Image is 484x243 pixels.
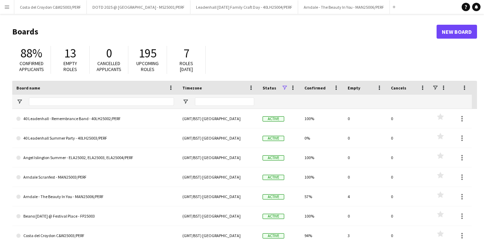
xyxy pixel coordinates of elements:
[195,97,254,106] input: Timezone Filter Input
[348,85,360,91] span: Empty
[63,60,77,72] span: Empty roles
[343,128,387,148] div: 0
[16,128,174,148] a: 40 Leadenhall Summer Party - 40LH25003/PERF
[300,148,343,167] div: 100%
[180,60,193,72] span: Roles [DATE]
[298,0,390,14] button: Arndale - The Beauty In You - MAN25006/PERF
[263,194,284,199] span: Active
[16,85,40,91] span: Board name
[263,116,284,122] span: Active
[16,167,174,187] a: Arndale Scranfest - MAN25003/PERF
[304,85,326,91] span: Confirmed
[178,148,258,167] div: (GMT/BST) [GEOGRAPHIC_DATA]
[343,206,387,226] div: 0
[263,214,284,219] span: Active
[97,60,121,72] span: Cancelled applicants
[12,26,437,37] h1: Boards
[19,60,44,72] span: Confirmed applicants
[178,206,258,226] div: (GMT/BST) [GEOGRAPHIC_DATA]
[190,0,298,14] button: Leadenhall [DATE] Family Craft Day - 40LH25004/PERF
[387,206,430,226] div: 0
[343,148,387,167] div: 0
[64,46,76,61] span: 13
[437,25,477,39] a: New Board
[87,0,190,14] button: DOTD 2025 @ [GEOGRAPHIC_DATA] - MS25001/PERF
[300,167,343,187] div: 100%
[300,206,343,226] div: 100%
[16,148,174,167] a: Angel Islington Summer - ELA25002, ELA25003, ELA25004/PERF
[263,175,284,180] span: Active
[106,46,112,61] span: 0
[21,46,42,61] span: 88%
[178,128,258,148] div: (GMT/BST) [GEOGRAPHIC_DATA]
[387,187,430,206] div: 0
[387,148,430,167] div: 0
[29,97,174,106] input: Board name Filter Input
[263,233,284,238] span: Active
[183,46,189,61] span: 7
[16,206,174,226] a: Beano [DATE] @ Festival Place - FP25003
[182,85,202,91] span: Timezone
[14,0,87,14] button: Costa del Croydon C&W25003/PERF
[178,167,258,187] div: (GMT/BST) [GEOGRAPHIC_DATA]
[391,85,406,91] span: Cancels
[16,99,23,105] button: Open Filter Menu
[300,187,343,206] div: 57%
[182,99,189,105] button: Open Filter Menu
[263,155,284,160] span: Active
[263,136,284,141] span: Active
[300,109,343,128] div: 100%
[263,85,276,91] span: Status
[16,187,174,206] a: Arndale - The Beauty In You - MAN25006/PERF
[136,60,159,72] span: Upcoming roles
[387,109,430,128] div: 0
[343,187,387,206] div: 4
[387,128,430,148] div: 0
[300,128,343,148] div: 0%
[343,109,387,128] div: 0
[387,167,430,187] div: 0
[178,109,258,128] div: (GMT/BST) [GEOGRAPHIC_DATA]
[343,167,387,187] div: 0
[178,187,258,206] div: (GMT/BST) [GEOGRAPHIC_DATA]
[139,46,157,61] span: 195
[16,109,174,128] a: 40 Leadenhall - Remembrance Band - 40LH25002/PERF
